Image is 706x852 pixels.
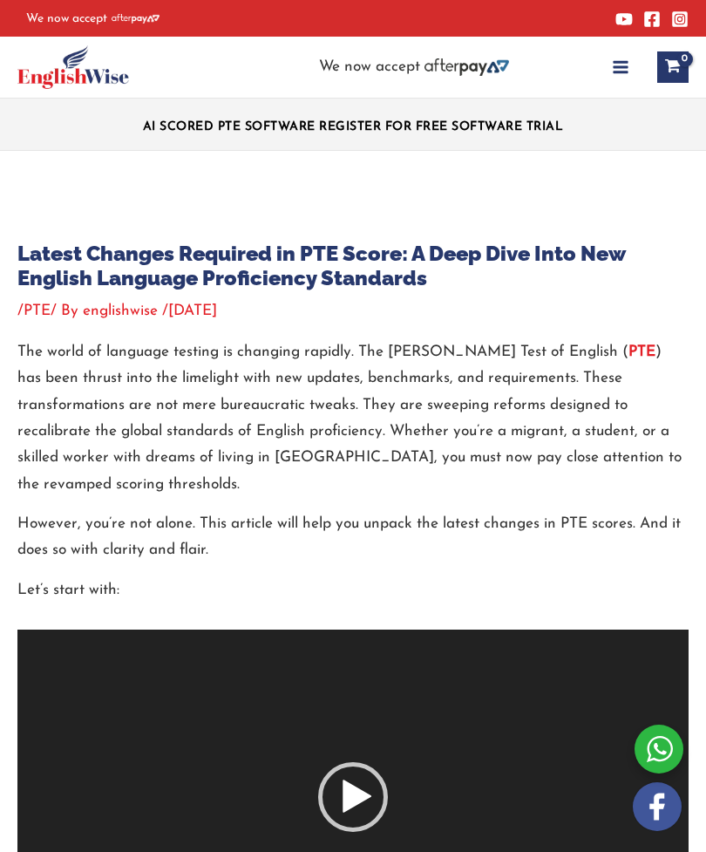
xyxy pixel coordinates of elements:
a: Facebook [643,10,661,28]
a: YouTube [615,10,633,28]
aside: Header Widget 1 [130,106,577,142]
span: englishwise [83,303,158,318]
aside: Header Widget 2 [310,58,518,77]
a: AI SCORED PTE SOFTWARE REGISTER FOR FREE SOFTWARE TRIAL [143,120,564,133]
span: We now accept [319,58,420,76]
span: [DATE] [168,303,217,318]
a: PTE [628,344,655,359]
span: We now accept [26,10,107,28]
img: Afterpay-Logo [424,58,509,76]
a: PTE [24,303,51,318]
img: Afterpay-Logo [112,14,160,24]
h1: Latest Changes Required in PTE Score: A Deep Dive Into New English Language Proficiency Standards [17,242,689,291]
p: However, you’re not alone. This article will help you unpack the latest changes in PTE scores. An... [17,511,689,564]
a: Instagram [671,10,689,28]
img: cropped-ew-logo [17,45,129,89]
div: Play [318,762,388,832]
p: Let’s start with: [17,577,689,603]
p: The world of language testing is changing rapidly. The [PERSON_NAME] Test of English ( ) has been... [17,339,689,498]
img: white-facebook.png [633,782,682,831]
div: / / By / [17,300,689,322]
a: englishwise [83,303,162,318]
